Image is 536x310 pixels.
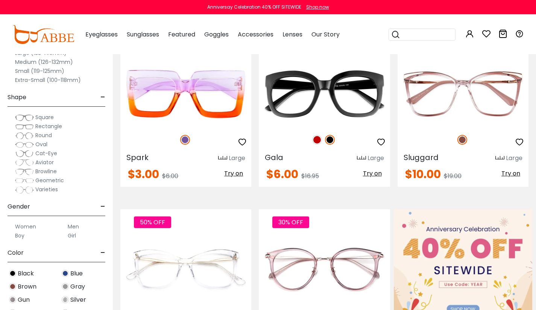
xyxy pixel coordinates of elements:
span: $6.00 [266,166,298,182]
div: Large [506,154,522,163]
img: size ruler [218,156,227,161]
span: $10.00 [405,166,441,182]
label: Boy [15,231,24,240]
img: Square.png [15,114,34,121]
span: Browline [35,168,57,175]
img: Geometric.png [15,177,34,184]
span: Rectangle [35,122,62,130]
span: Black [18,269,34,278]
span: - [100,198,105,216]
span: Eyeglasses [85,30,118,39]
img: abbeglasses.com [12,25,74,44]
a: Shop now [302,4,329,10]
span: Oval [35,141,47,148]
span: Blue [70,269,83,278]
span: Try on [224,169,243,178]
label: Girl [68,231,76,240]
span: Color [8,244,24,262]
img: size ruler [495,156,504,161]
span: Our Story [311,30,340,39]
img: Varieties.png [15,186,34,194]
span: 50% OFF [134,216,171,228]
span: Silver [70,295,86,304]
label: Medium (126-132mm) [15,57,73,67]
span: Shape [8,88,26,106]
label: Women [15,222,36,231]
img: size ruler [357,156,366,161]
img: Gun [9,296,16,303]
button: Try on [499,169,522,178]
span: $6.00 [162,172,178,180]
span: Gala [265,152,283,163]
button: Try on [361,169,384,178]
span: Try on [363,169,382,178]
span: $16.95 [301,172,319,180]
img: Silver [62,296,69,303]
label: Small (119-125mm) [15,67,64,76]
div: Large [367,154,384,163]
img: Brown [9,283,16,290]
span: Goggles [204,30,229,39]
img: Rectangle.png [15,123,34,130]
div: Shop now [306,4,329,11]
div: Large [229,154,245,163]
img: Aviator.png [15,159,34,166]
span: Gray [70,282,85,291]
span: Gun [18,295,30,304]
img: Purple [180,135,190,145]
img: Purple Spark - Plastic ,Universal Bridge Fit [120,61,251,127]
span: $3.00 [128,166,159,182]
img: Translucent Bertha - Acetate,Metal ,Universal Bridge Fit [120,236,251,302]
img: Round.png [15,132,34,139]
img: Black [9,270,16,277]
button: Try on [222,169,245,178]
img: Brown [457,135,467,145]
img: Brown Sluggard - TR ,Universal Bridge Fit [398,61,528,127]
img: Black Gala - Plastic ,Universal Bridge Fit [259,61,390,127]
span: Round [35,132,52,139]
span: Spark [126,152,149,163]
span: - [100,244,105,262]
span: Gender [8,198,30,216]
span: Accessories [238,30,273,39]
div: Anniversay Celebration 40% OFF SITEWIDE [207,4,301,11]
span: Sluggard [404,152,439,163]
span: Aviator [35,159,54,166]
img: Cat-Eye.png [15,150,34,157]
span: Varieties [35,186,58,193]
img: Oval.png [15,141,34,148]
img: Browline.png [15,168,34,175]
span: - [100,88,105,106]
span: Lenses [282,30,302,39]
label: Men [68,222,79,231]
img: Pink Naomi - Metal,TR ,Adjust Nose Pads [259,236,390,302]
span: $19.00 [444,172,462,180]
span: Geometric [35,177,64,184]
span: Cat-Eye [35,150,57,157]
img: Gray [62,283,69,290]
img: Blue [62,270,69,277]
span: Sunglasses [127,30,159,39]
span: Try on [501,169,520,178]
img: Red [312,135,322,145]
span: Brown [18,282,36,291]
img: Black [325,135,335,145]
label: Extra-Small (100-118mm) [15,76,81,85]
span: Featured [168,30,195,39]
span: Square [35,113,54,121]
span: 30% OFF [272,216,309,228]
